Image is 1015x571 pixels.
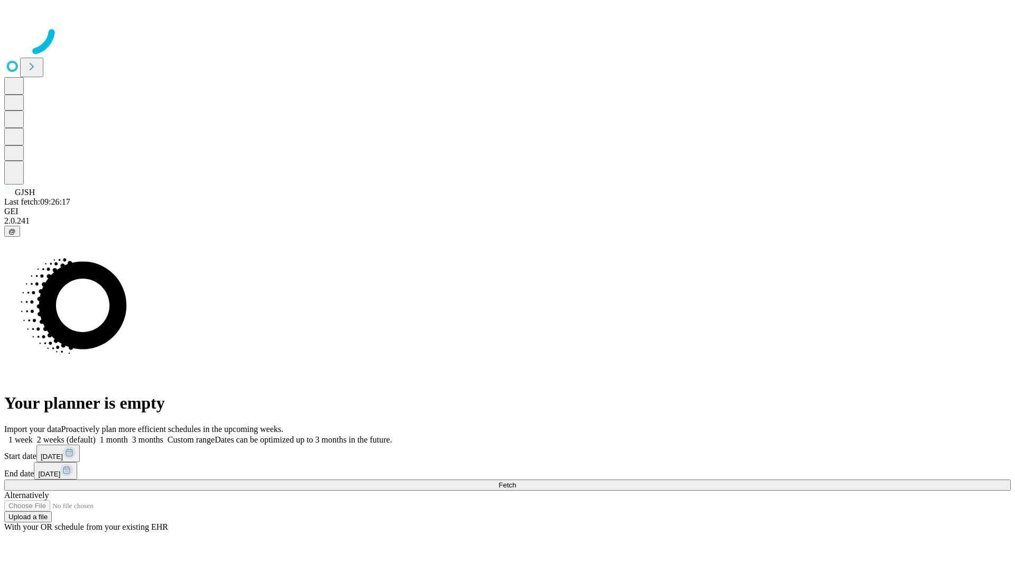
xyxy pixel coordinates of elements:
[4,445,1011,462] div: Start date
[4,462,1011,480] div: End date
[168,435,215,444] span: Custom range
[4,207,1011,216] div: GEI
[4,425,61,434] span: Import your data
[4,216,1011,226] div: 2.0.241
[132,435,163,444] span: 3 months
[4,511,52,522] button: Upload a file
[8,227,16,235] span: @
[4,480,1011,491] button: Fetch
[34,462,77,480] button: [DATE]
[41,453,63,461] span: [DATE]
[37,435,96,444] span: 2 weeks (default)
[4,522,168,531] span: With your OR schedule from your existing EHR
[61,425,283,434] span: Proactively plan more efficient schedules in the upcoming weeks.
[4,393,1011,413] h1: Your planner is empty
[36,445,80,462] button: [DATE]
[8,435,33,444] span: 1 week
[38,470,60,478] span: [DATE]
[100,435,128,444] span: 1 month
[499,481,516,489] span: Fetch
[4,491,49,500] span: Alternatively
[215,435,392,444] span: Dates can be optimized up to 3 months in the future.
[4,226,20,237] button: @
[4,197,70,206] span: Last fetch: 09:26:17
[15,188,35,197] span: GJSH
